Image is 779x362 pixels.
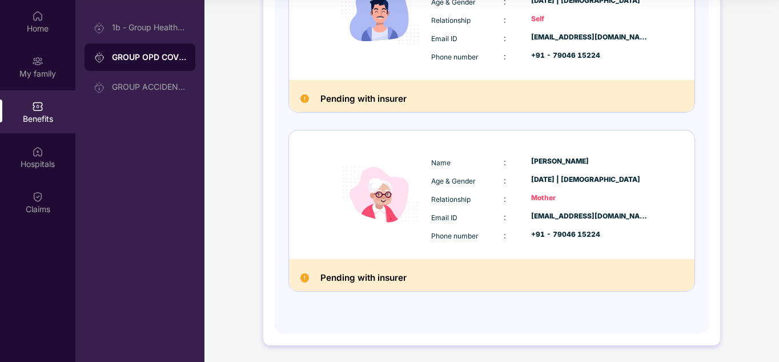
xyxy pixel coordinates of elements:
[504,33,506,43] span: :
[504,230,506,240] span: :
[504,176,506,185] span: :
[531,14,649,25] div: Self
[504,51,506,61] span: :
[531,32,649,43] div: [EMAIL_ADDRESS][DOMAIN_NAME]
[112,82,186,92] div: GROUP ACCIDENTAL INSURANCE
[504,157,506,167] span: :
[300,273,309,282] img: Pending
[32,191,43,202] img: svg+xml;base64,PHN2ZyBpZD0iQ2xhaW0iIHhtbG5zPSJodHRwOi8vd3d3LnczLm9yZy8yMDAwL3N2ZyIgd2lkdGg9IjIwIi...
[531,193,649,204] div: Mother
[531,156,649,167] div: [PERSON_NAME]
[431,16,471,25] span: Relationship
[32,146,43,157] img: svg+xml;base64,PHN2ZyBpZD0iSG9zcGl0YWxzIiB4bWxucz0iaHR0cDovL3d3dy53My5vcmcvMjAwMC9zdmciIHdpZHRoPS...
[32,101,43,112] img: svg+xml;base64,PHN2ZyBpZD0iQmVuZWZpdHMiIHhtbG5zPSJodHRwOi8vd3d3LnczLm9yZy8yMDAwL3N2ZyIgd2lkdGg9Ij...
[332,146,428,243] img: icon
[431,158,451,167] span: Name
[431,34,457,43] span: Email ID
[320,270,407,285] h2: Pending with insurer
[112,23,186,32] div: 1b - Group Health Insurance
[504,15,506,25] span: :
[431,177,476,185] span: Age & Gender
[32,55,43,67] img: svg+xml;base64,PHN2ZyB3aWR0aD0iMjAiIGhlaWdodD0iMjAiIHZpZXdCb3g9IjAgMCAyMCAyMCIgZmlsbD0ibm9uZSIgeG...
[531,211,649,222] div: [EMAIL_ADDRESS][DOMAIN_NAME]
[94,52,105,63] img: svg+xml;base64,PHN2ZyB3aWR0aD0iMjAiIGhlaWdodD0iMjAiIHZpZXdCb3g9IjAgMCAyMCAyMCIgZmlsbD0ibm9uZSIgeG...
[300,94,309,103] img: Pending
[431,195,471,204] span: Relationship
[431,53,479,61] span: Phone number
[531,50,649,61] div: +91 - 79046 15224
[504,194,506,204] span: :
[112,51,186,63] div: GROUP OPD COVER
[32,10,43,22] img: svg+xml;base64,PHN2ZyBpZD0iSG9tZSIgeG1sbnM9Imh0dHA6Ly93d3cudzMub3JnLzIwMDAvc3ZnIiB3aWR0aD0iMjAiIG...
[531,174,649,185] div: [DATE] | [DEMOGRAPHIC_DATA]
[431,213,457,222] span: Email ID
[431,232,479,240] span: Phone number
[531,229,649,240] div: +91 - 79046 15224
[94,82,105,93] img: svg+xml;base64,PHN2ZyB3aWR0aD0iMjAiIGhlaWdodD0iMjAiIHZpZXdCb3g9IjAgMCAyMCAyMCIgZmlsbD0ibm9uZSIgeG...
[94,22,105,34] img: svg+xml;base64,PHN2ZyB3aWR0aD0iMjAiIGhlaWdodD0iMjAiIHZpZXdCb3g9IjAgMCAyMCAyMCIgZmlsbD0ibm9uZSIgeG...
[320,92,407,106] h2: Pending with insurer
[504,212,506,222] span: :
